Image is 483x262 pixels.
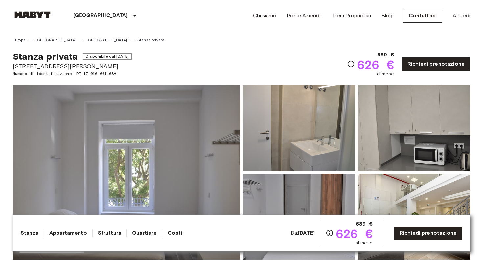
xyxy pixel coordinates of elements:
[347,60,355,68] svg: Verifica i dettagli delle spese nella sezione 'Riassunto dei Costi'. Si prega di notare che gli s...
[13,71,132,76] span: Numero di identificazione: PT-17-010-001-08H
[377,51,394,59] span: 689 €
[453,12,470,20] a: Accedi
[13,51,78,62] span: Stanza privata
[73,12,128,20] p: [GEOGRAPHIC_DATA]
[291,229,315,237] span: Da:
[356,240,373,246] span: al mese
[13,85,240,260] img: Marketing picture of unit PT-17-010-001-08H
[13,62,132,71] span: [STREET_ADDRESS][PERSON_NAME]
[86,37,127,43] a: [GEOGRAPHIC_DATA]
[243,85,355,171] img: Picture of unit PT-17-010-001-08H
[253,12,276,20] a: Chi siamo
[83,53,132,60] span: Disponibile dal [DATE]
[98,229,121,237] a: Struttura
[13,37,26,43] a: Europa
[298,230,315,236] b: [DATE]
[243,174,355,260] img: Picture of unit PT-17-010-001-08H
[357,59,394,71] span: 626 €
[168,229,182,237] a: Costi
[49,229,87,237] a: Appartamento
[326,229,333,237] svg: Verifica i dettagli delle spese nella sezione 'Riassunto dei Costi'. Si prega di notare che gli s...
[402,57,470,71] a: Richiedi prenotazione
[13,11,52,18] img: Habyt
[336,228,373,240] span: 626 €
[381,12,393,20] a: Blog
[36,37,77,43] a: [GEOGRAPHIC_DATA]
[358,85,470,171] img: Picture of unit PT-17-010-001-08H
[137,37,164,43] a: Stanza privata
[358,174,470,260] img: Picture of unit PT-17-010-001-08H
[21,229,38,237] a: Stanza
[333,12,371,20] a: Per i Proprietari
[132,229,157,237] a: Quartiere
[287,12,323,20] a: Per le Aziende
[394,226,462,240] a: Richiedi prenotazione
[403,9,443,23] a: Contattaci
[377,71,394,77] span: al mese
[356,220,373,228] span: 689 €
